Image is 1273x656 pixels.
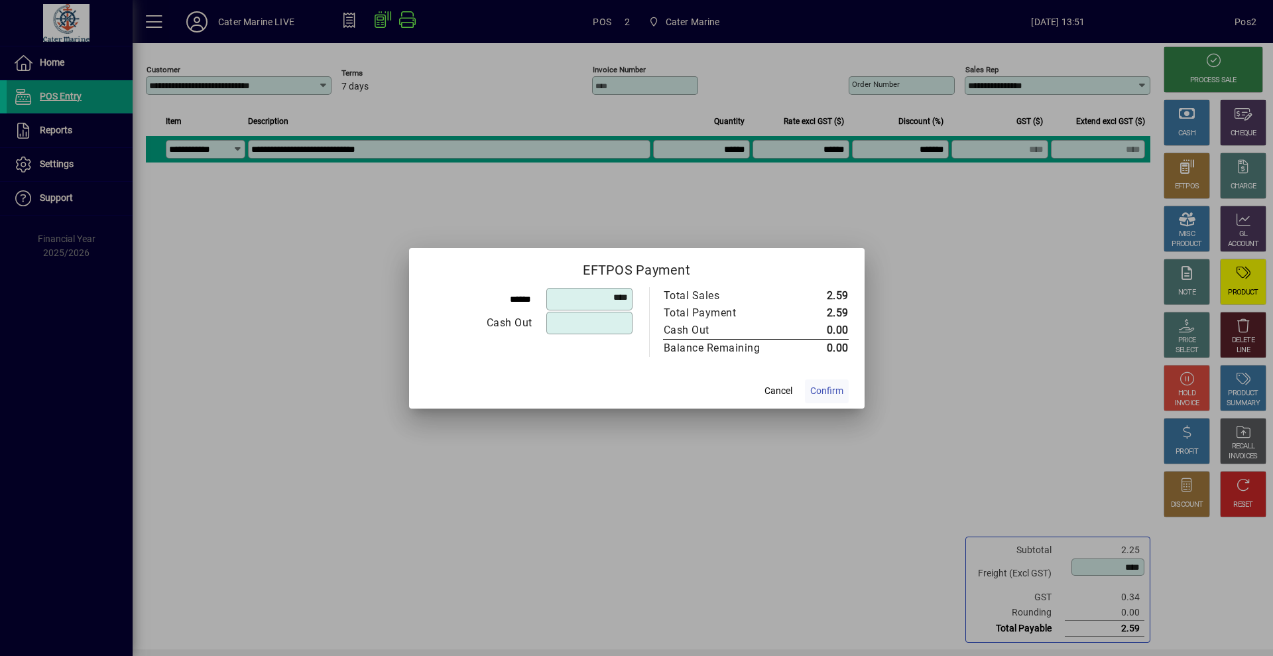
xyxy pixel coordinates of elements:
h2: EFTPOS Payment [409,248,865,287]
td: 2.59 [788,287,849,304]
button: Confirm [805,379,849,403]
td: 0.00 [788,322,849,340]
td: 2.59 [788,304,849,322]
td: 0.00 [788,339,849,357]
button: Cancel [757,379,800,403]
span: Cancel [764,384,792,398]
td: Total Sales [663,287,788,304]
span: Confirm [810,384,843,398]
div: Balance Remaining [664,340,775,356]
div: Cash Out [426,315,532,331]
div: Cash Out [664,322,775,338]
td: Total Payment [663,304,788,322]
